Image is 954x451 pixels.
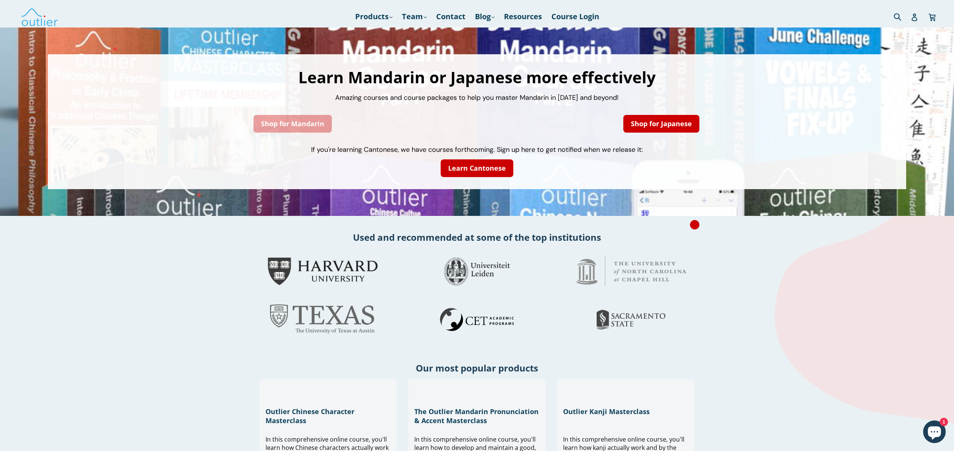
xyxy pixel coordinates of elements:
h3: Outlier Chinese Character Masterclass [266,407,391,425]
span: Amazing courses and course packages to help you master Mandarin in [DATE] and beyond! [335,93,619,102]
h3: Outlier Kanji Masterclass [563,407,688,416]
input: Search [892,9,913,24]
h1: Learn Mandarin or Japanese more effectively [55,69,899,85]
img: Outlier Linguistics [21,6,58,28]
a: Learn Cantonese [441,159,513,177]
a: Contact [432,10,469,23]
a: Shop for Japanese [623,115,699,133]
a: Blog [471,10,498,23]
h3: The Outlier Mandarin Pronunciation & Accent Masterclass [414,407,540,425]
a: Products [351,10,396,23]
span: If you're learning Cantonese, we have courses forthcoming. Sign up here to get notified when we r... [311,145,643,154]
a: Resources [500,10,546,23]
a: Shop for Mandarin [253,115,332,133]
inbox-online-store-chat: Shopify online store chat [921,420,948,445]
a: Team [398,10,430,23]
a: Course Login [548,10,603,23]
